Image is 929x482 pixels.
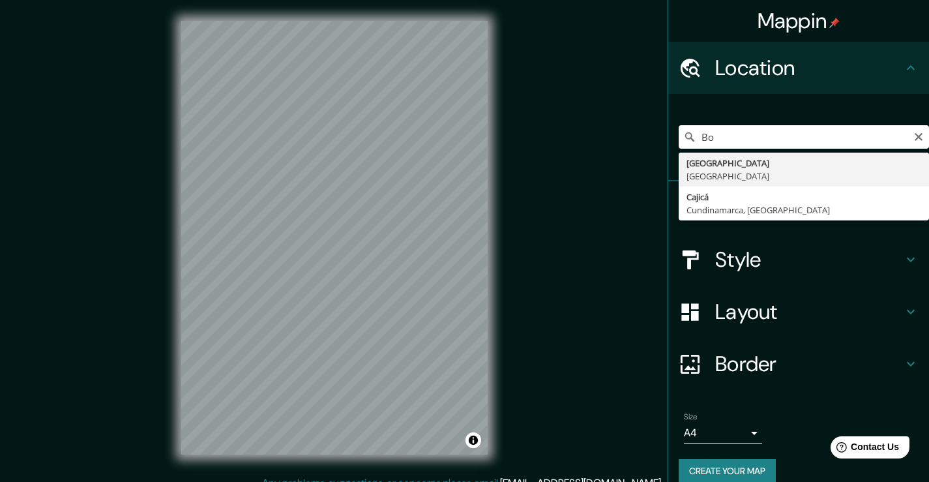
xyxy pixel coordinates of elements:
[913,130,924,142] button: Clear
[668,338,929,390] div: Border
[465,432,481,448] button: Toggle attribution
[668,286,929,338] div: Layout
[686,190,921,203] div: Cajicá
[715,247,903,273] h4: Style
[668,233,929,286] div: Style
[715,194,903,220] h4: Pins
[668,181,929,233] div: Pins
[679,125,929,149] input: Pick your city or area
[686,203,921,217] div: Cundinamarca, [GEOGRAPHIC_DATA]
[715,351,903,377] h4: Border
[758,8,840,34] h4: Mappin
[829,18,840,28] img: pin-icon.png
[181,21,488,455] canvas: Map
[715,55,903,81] h4: Location
[715,299,903,325] h4: Layout
[668,42,929,94] div: Location
[813,431,915,468] iframe: Help widget launcher
[684,423,762,444] div: A4
[686,157,921,170] div: [GEOGRAPHIC_DATA]
[686,170,921,183] div: [GEOGRAPHIC_DATA]
[684,412,698,423] label: Size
